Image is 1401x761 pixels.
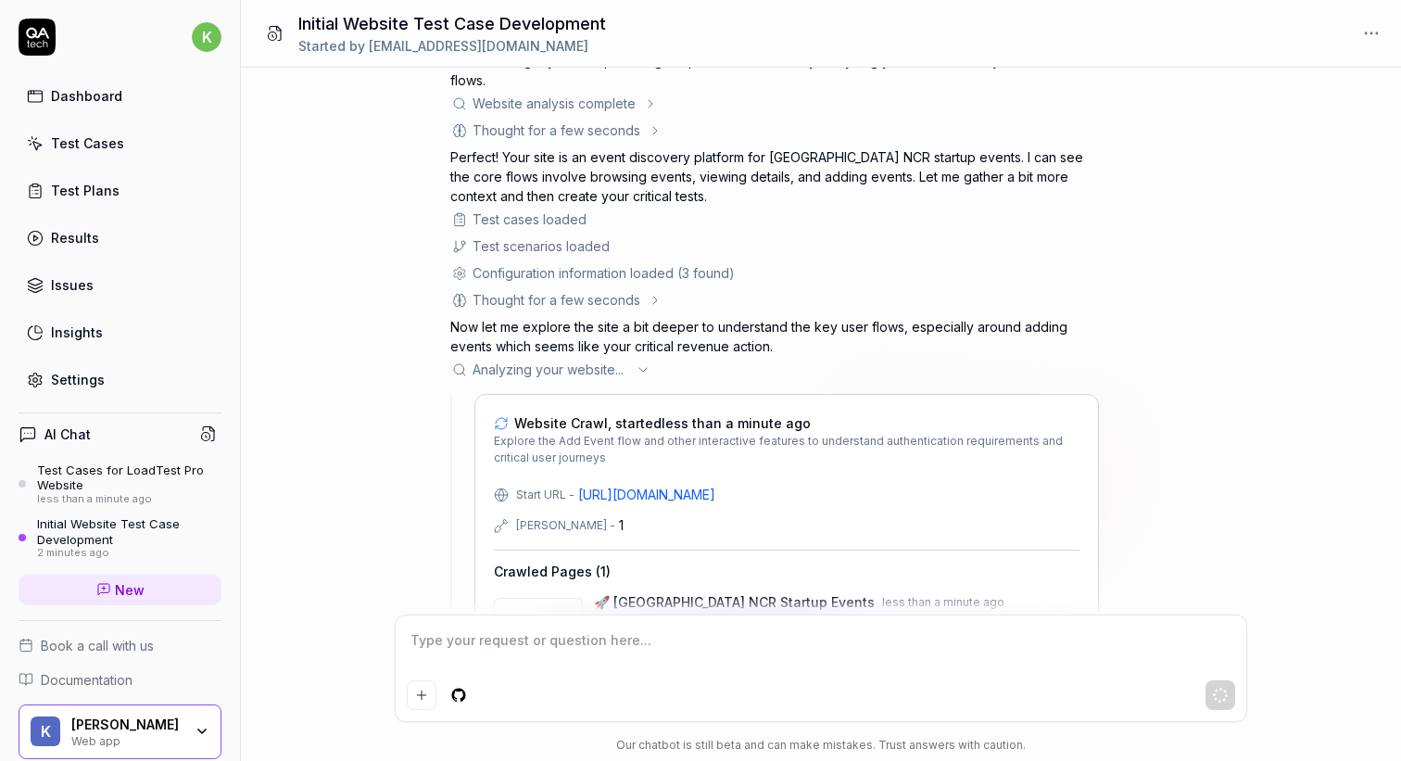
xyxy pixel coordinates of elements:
div: [PERSON_NAME] - [516,517,615,534]
span: Explore the Add Event flow and other interactive features to understand authentication requiremen... [494,433,1079,466]
p: Perfect! Your site is an event discovery platform for [GEOGRAPHIC_DATA] NCR startup events. I can... [450,147,1099,206]
a: Book a call with us [19,636,221,655]
p: Great! Let's get you set up with high-impact tests. I'll start by analyzing your site to identify... [450,51,1099,90]
span: ... [615,360,628,379]
span: Book a call with us [41,636,154,655]
div: Start URL - [516,487,574,503]
span: k [192,22,221,52]
a: Website Crawl, startedless than a minute ago [494,413,1079,433]
div: Test Cases for LoadTest Pro Website [37,463,221,493]
button: Add attachment [407,680,436,710]
span: New [115,580,145,600]
div: Initial Website Test Case Development [37,516,221,547]
button: k [192,19,221,56]
div: Results [51,228,99,247]
div: less than a minute ago [37,493,221,506]
span: less than a minute ago [882,594,1004,611]
a: Results [19,220,221,256]
img: 🚀 Delhi NCR Startup Events [495,599,582,647]
a: Insights [19,314,221,350]
div: Thought for a few seconds [473,120,640,140]
div: Issues [51,275,94,295]
span: 🚀 [GEOGRAPHIC_DATA] NCR Startup Events [594,592,875,612]
a: New [19,575,221,605]
span: Analyzing your website [473,360,628,379]
h4: Crawled Pages ( 1 ) [494,562,611,581]
h1: Initial Website Test Case Development [298,11,606,36]
a: Dashboard [19,78,221,114]
a: Issues [19,267,221,303]
div: Dashboard [51,86,122,106]
a: Test Plans [19,172,221,209]
div: Test Plans [51,181,120,200]
div: Settings [51,370,105,389]
p: Now let me explore the site a bit deeper to understand the key user flows, especially around addi... [450,317,1099,356]
a: Settings [19,361,221,398]
h4: AI Chat [44,425,91,444]
span: Documentation [41,670,133,690]
a: Initial Website Test Case Development2 minutes ago [19,516,221,559]
a: Documentation [19,670,221,690]
div: Web app [71,732,183,747]
a: Test Cases for LoadTest Pro Websiteless than a minute ago [19,463,221,505]
div: Thought for a few seconds [473,290,640,310]
div: kunal nangia [71,717,183,733]
div: Test cases loaded [473,209,587,229]
div: 1 [619,515,624,535]
div: Test Cases [51,133,124,153]
div: Website analysis complete [473,94,636,113]
div: Configuration information loaded (3 found) [473,263,735,283]
a: 🚀 Delhi NCR Startup Events [494,598,583,648]
div: 2 minutes ago [37,547,221,560]
div: Test scenarios loaded [473,236,610,256]
button: k[PERSON_NAME]Web app [19,704,221,760]
a: [URL][DOMAIN_NAME] [578,485,715,504]
div: Our chatbot is still beta and can make mistakes. Trust answers with caution. [395,737,1247,754]
span: Website Crawl, started less than a minute ago [514,413,811,433]
a: Test Cases [19,125,221,161]
span: k [31,717,60,746]
div: Started by [298,36,606,56]
div: Insights [51,323,103,342]
span: [EMAIL_ADDRESS][DOMAIN_NAME] [369,38,588,54]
